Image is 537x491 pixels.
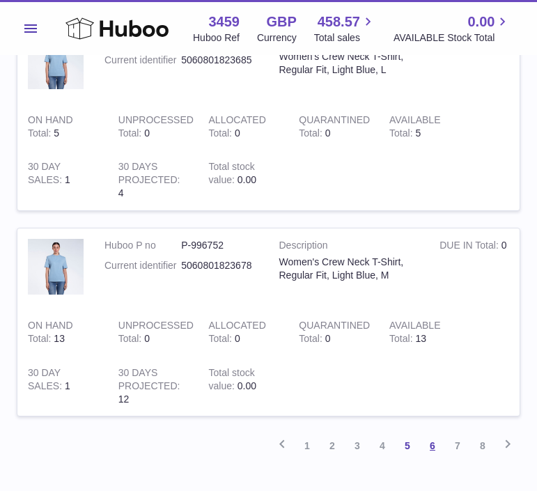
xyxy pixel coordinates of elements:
[17,356,108,416] td: 1
[199,103,289,150] td: 0
[108,309,199,356] td: 0
[17,309,108,356] td: 13
[108,356,199,416] td: 12
[279,239,419,256] strong: Description
[104,239,181,252] dt: Huboo P no
[181,259,258,272] dd: 5060801823678
[318,13,360,31] span: 458.57
[325,127,331,139] span: 0
[181,239,258,252] dd: P-996752
[193,31,240,45] div: Huboo Ref
[181,54,258,67] dd: 5060801823685
[470,433,495,458] a: 8
[379,103,469,150] td: 5
[209,320,266,348] strong: ALLOCATED Total
[325,333,331,344] span: 0
[420,433,445,458] a: 6
[238,174,256,185] span: 0.00
[439,240,501,254] strong: DUE IN Total
[314,13,376,45] a: 458.57 Total sales
[209,161,255,189] strong: Total stock value
[28,33,84,89] img: product image
[345,433,370,458] a: 3
[118,320,194,348] strong: UNPROCESSED Total
[104,259,181,272] dt: Current identifier
[279,50,419,77] div: Women's Crew Neck T-Shirt, Regular Fit, Light Blue, L
[395,433,420,458] a: 5
[394,13,511,45] a: 0.00 AVAILABLE Stock Total
[295,433,320,458] a: 1
[209,114,266,142] strong: ALLOCATED Total
[467,13,495,31] span: 0.00
[118,367,180,395] strong: 30 DAYS PROJECTED
[266,13,296,31] strong: GBP
[28,161,65,189] strong: 30 DAY SALES
[118,161,180,189] strong: 30 DAYS PROJECTED
[279,256,419,282] div: Women's Crew Neck T-Shirt, Regular Fit, Light Blue, M
[28,239,84,295] img: product image
[389,320,440,348] strong: AVAILABLE Total
[299,320,370,348] strong: QUARANTINED Total
[104,54,181,67] dt: Current identifier
[28,320,73,348] strong: ON HAND Total
[429,228,520,309] td: 0
[389,114,440,142] strong: AVAILABLE Total
[445,433,470,458] a: 7
[238,380,256,391] span: 0.00
[429,23,520,103] td: 0
[118,114,194,142] strong: UNPROCESSED Total
[379,309,469,356] td: 13
[394,31,511,45] span: AVAILABLE Stock Total
[209,367,255,395] strong: Total stock value
[28,114,73,142] strong: ON HAND Total
[28,367,65,395] strong: 30 DAY SALES
[320,433,345,458] a: 2
[17,103,108,150] td: 5
[299,114,370,142] strong: QUARANTINED Total
[257,31,297,45] div: Currency
[17,150,108,210] td: 1
[370,433,395,458] a: 4
[208,13,240,31] strong: 3459
[108,150,199,210] td: 4
[108,103,199,150] td: 0
[314,31,376,45] span: Total sales
[199,309,289,356] td: 0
